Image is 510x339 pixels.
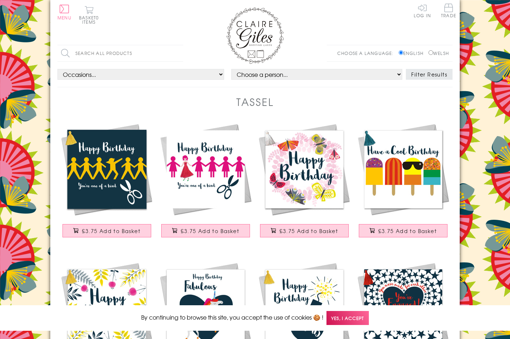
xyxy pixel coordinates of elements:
img: Claire Giles Greetings Cards [226,7,284,64]
a: Birthday Card, Paperchain Girls, Embellished with a colourful tassel £3.75 Add to Basket [156,120,255,245]
button: Menu [57,5,71,20]
a: Birthday Card, Butterfly Wreath, Embellished with a colourful tassel £3.75 Add to Basket [255,120,354,245]
button: £3.75 Add to Basket [62,224,152,237]
a: Birthday Card, Ice Lollies, Cool Birthday, Embellished with a colourful tassel £3.75 Add to Basket [354,120,453,245]
input: English [399,50,403,55]
span: Trade [441,4,456,18]
h1: Tassel [236,94,274,109]
button: Filter Results [406,69,453,80]
img: Birthday Card, Paperchain Girls, Embellished with a colourful tassel [156,120,255,219]
a: Trade [441,4,456,19]
a: Log In [414,4,431,18]
button: £3.75 Add to Basket [260,224,349,237]
button: £3.75 Add to Basket [161,224,250,237]
button: £3.75 Add to Basket [359,224,448,237]
span: £3.75 Add to Basket [181,227,239,234]
span: £3.75 Add to Basket [378,227,437,234]
input: Welsh [428,50,433,55]
label: Welsh [428,50,449,56]
button: Basket0 items [79,6,99,24]
img: Birthday Card, Butterfly Wreath, Embellished with a colourful tassel [255,120,354,219]
img: Birthday Card, Dab Man, One of a Kind, Embellished with a colourful tassel [57,120,156,219]
span: 0 items [82,14,99,25]
a: Birthday Card, Dab Man, One of a Kind, Embellished with a colourful tassel £3.75 Add to Basket [57,120,156,245]
input: Search all products [57,45,183,61]
label: English [399,50,427,56]
span: Yes, I accept [326,311,369,325]
span: £3.75 Add to Basket [82,227,140,234]
p: Choose a language: [337,50,397,56]
img: Birthday Card, Ice Lollies, Cool Birthday, Embellished with a colourful tassel [354,120,453,219]
input: Search [176,45,183,61]
span: Menu [57,14,71,21]
span: £3.75 Add to Basket [279,227,338,234]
